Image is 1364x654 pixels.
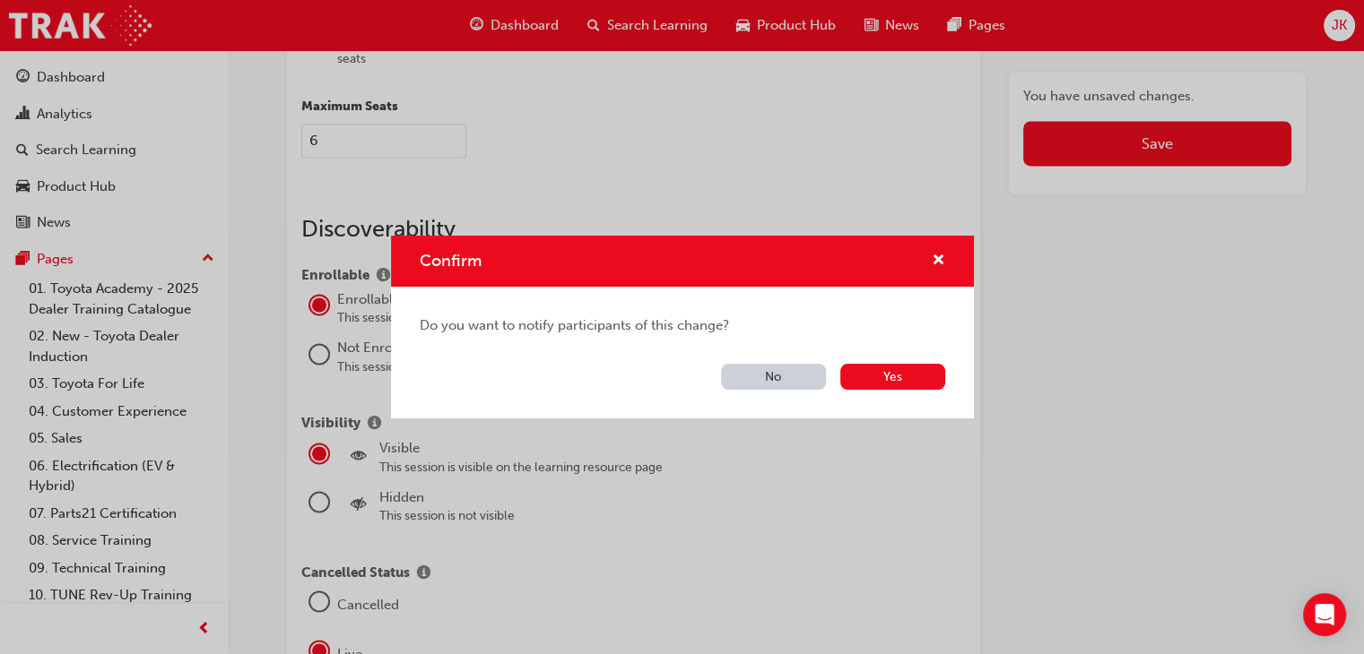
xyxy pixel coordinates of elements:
[840,364,945,390] button: Yes
[420,251,482,271] span: Confirm
[1303,593,1346,636] div: Open Intercom Messenger
[932,250,945,272] button: cross-icon
[932,254,945,270] span: cross-icon
[420,315,945,336] span: Do you want to notify participants of this change?
[391,236,974,418] div: Confirm
[721,364,826,390] button: No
